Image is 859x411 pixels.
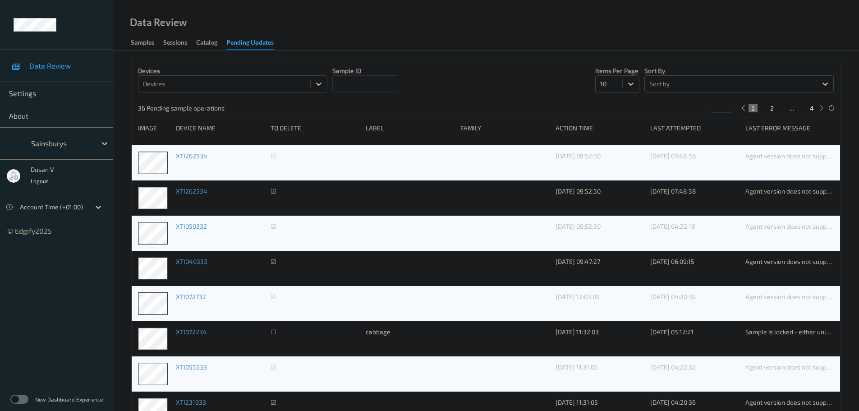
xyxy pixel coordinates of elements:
a: XTI072732 [176,293,206,300]
a: Catalog [196,37,226,49]
span: [DATE] 09:52:50 [556,152,601,160]
a: XTI072234 [176,328,207,336]
a: XTI262534 [176,152,207,160]
p: 36 Pending sample operations [138,104,225,113]
div: Data Review [130,18,187,27]
span: ☑ [271,222,276,230]
span: [DATE] 04:22:32 [650,363,696,371]
span: [DATE] 07:48:58 [650,187,696,195]
a: XTI262534 [176,187,207,195]
span: ☑ [271,152,276,160]
span: ☑ [271,187,276,195]
a: XTI055533 [176,363,207,371]
span: Agent version does not support delete [745,222,855,230]
p: Sample ID [332,66,398,75]
a: Samples [131,37,163,49]
span: Agent version does not support delete [745,398,855,406]
a: XTI040333 [176,258,207,265]
span: [DATE] 12:03:05 [556,293,600,300]
div: Family [460,124,549,133]
span: cabbage [366,328,390,336]
div: Device Name [176,124,264,133]
span: [DATE] 09:47:27 [556,258,600,265]
span: Agent version does not support delete [745,293,855,300]
span: Agent version does not support delete [745,363,855,371]
p: Devices [138,66,327,75]
div: Catalog [196,38,217,49]
span: Agent version does not support delete [745,187,855,195]
div: image [138,124,170,133]
div: to delete [271,124,359,133]
span: ☑ [271,258,276,265]
a: Pending Updates [226,37,283,50]
div: Last attempted [650,124,739,133]
span: Agent version does not support delete [745,258,855,265]
span: [DATE] 04:20:39 [650,293,696,300]
button: ... [786,104,797,112]
span: Agent version does not support delete [745,152,855,160]
span: [DATE] 11:31:05 [556,363,598,371]
span: [DATE] 07:48:58 [650,152,696,160]
span: [DATE] 09:52:50 [556,222,601,230]
div: Last error message [745,124,834,133]
button: 4 [807,104,816,112]
a: XTI050332 [176,222,207,230]
span: [DATE] 04:20:36 [650,398,696,406]
div: Pending Updates [226,38,274,50]
p: Items per page [595,66,639,75]
span: [DATE] 11:32:03 [556,328,599,336]
p: Sort by [644,66,834,75]
span: ☑ [271,363,276,371]
div: Label [366,124,454,133]
button: 2 [767,104,776,112]
span: [DATE] 06:09:15 [650,258,694,265]
div: Samples [131,38,154,49]
span: ☐ [271,328,276,336]
span: [DATE] 11:31:05 [556,398,598,406]
div: Action time [556,124,644,133]
a: XTI231933 [176,398,206,406]
span: [DATE] 09:52:50 [556,187,601,195]
div: Sessions [163,38,187,49]
span: ☑ [271,398,276,406]
button: 1 [749,104,758,112]
span: [DATE] 05:12:21 [650,328,694,336]
span: [DATE] 04:22:18 [650,222,695,230]
a: Sessions [163,37,196,49]
span: ☑ [271,293,276,300]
